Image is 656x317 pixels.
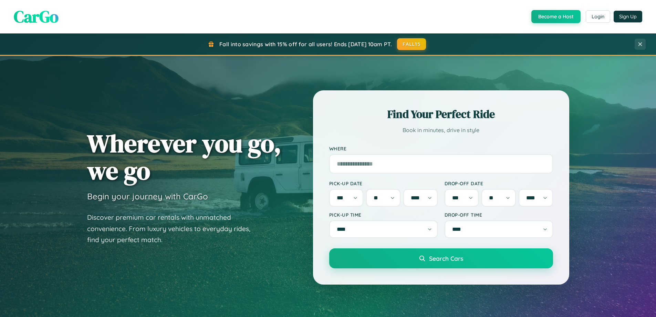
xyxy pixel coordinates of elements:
label: Pick-up Date [329,180,438,186]
button: Search Cars [329,248,553,268]
p: Discover premium car rentals with unmatched convenience. From luxury vehicles to everyday rides, ... [87,212,259,246]
button: FALL15 [397,38,426,50]
label: Pick-up Time [329,212,438,218]
h2: Find Your Perfect Ride [329,107,553,122]
label: Where [329,146,553,151]
label: Drop-off Time [445,212,553,218]
button: Become a Host [531,10,581,23]
button: Sign Up [614,11,642,22]
button: Login [586,10,610,23]
p: Book in minutes, drive in style [329,125,553,135]
h1: Wherever you go, we go [87,130,281,184]
span: Fall into savings with 15% off for all users! Ends [DATE] 10am PT. [219,41,392,48]
span: Search Cars [429,255,463,262]
h3: Begin your journey with CarGo [87,191,208,201]
label: Drop-off Date [445,180,553,186]
span: CarGo [14,5,59,28]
